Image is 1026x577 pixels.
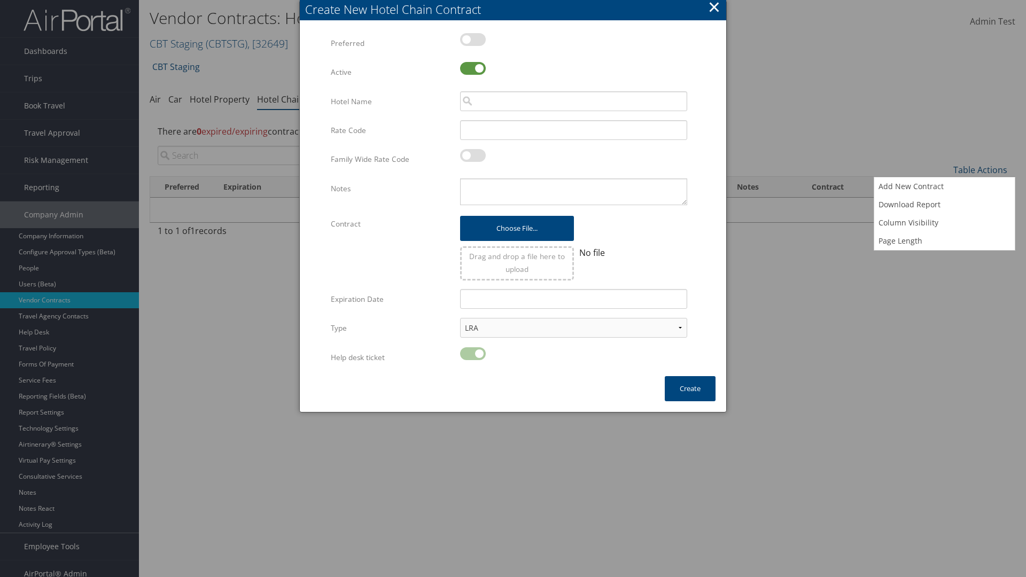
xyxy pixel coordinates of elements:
[874,214,1015,232] a: Column Visibility
[331,91,452,112] label: Hotel Name
[874,196,1015,214] a: Download Report
[331,178,452,199] label: Notes
[331,33,452,53] label: Preferred
[305,1,726,18] div: Create New Hotel Chain Contract
[331,62,452,82] label: Active
[579,247,605,259] span: No file
[331,318,452,338] label: Type
[331,120,452,141] label: Rate Code
[665,376,716,401] button: Create
[331,347,452,368] label: Help desk ticket
[874,177,1015,196] a: Add New Contract
[331,214,452,234] label: Contract
[874,232,1015,250] a: Page Length
[331,149,452,169] label: Family Wide Rate Code
[331,289,452,309] label: Expiration Date
[469,251,565,274] span: Drag and drop a file here to upload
